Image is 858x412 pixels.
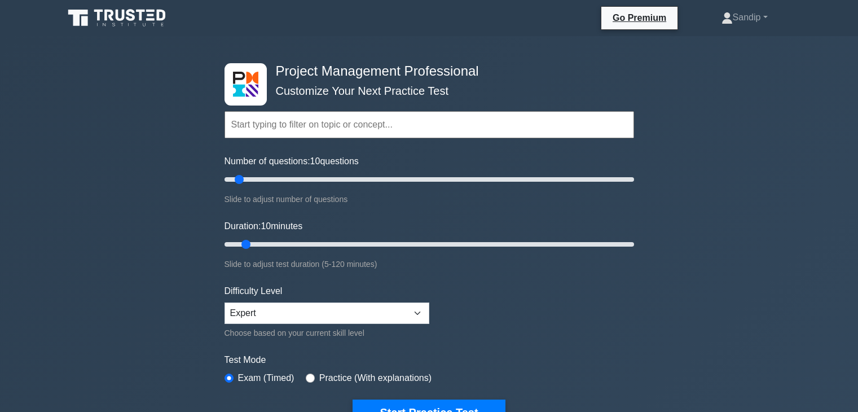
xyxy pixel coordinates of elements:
label: Exam (Timed) [238,371,294,385]
a: Sandip [694,6,795,29]
label: Test Mode [225,353,634,367]
div: Slide to adjust number of questions [225,192,634,206]
span: 10 [261,221,271,231]
label: Number of questions: questions [225,155,359,168]
label: Duration: minutes [225,220,303,233]
input: Start typing to filter on topic or concept... [225,111,634,138]
span: 10 [310,156,320,166]
div: Choose based on your current skill level [225,326,429,340]
label: Practice (With explanations) [319,371,432,385]
a: Go Premium [606,11,673,25]
label: Difficulty Level [225,284,283,298]
h4: Project Management Professional [271,63,579,80]
div: Slide to adjust test duration (5-120 minutes) [225,257,634,271]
